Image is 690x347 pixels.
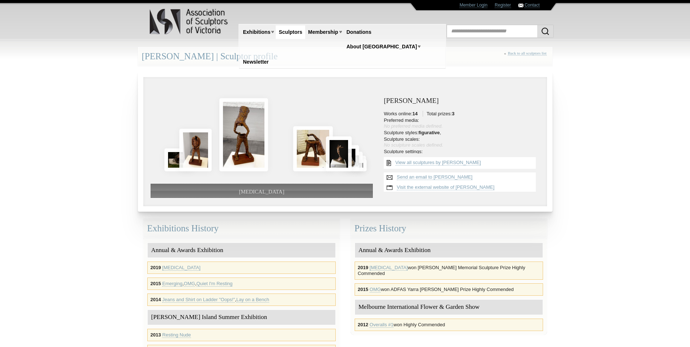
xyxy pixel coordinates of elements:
strong: 2015 [151,281,161,286]
strong: 2015 [358,287,368,292]
div: « [504,51,549,64]
img: Jeans and Shirt 3 [179,129,212,171]
a: Visit the external website of [PERSON_NAME] [397,184,495,190]
li: Works online: Total prizes: [384,111,539,117]
span: [MEDICAL_DATA] [239,189,284,195]
a: Emerging [162,281,183,287]
div: , [147,294,336,306]
img: Jeans and Shirt 1 [293,126,333,171]
a: Sculptors [276,25,305,39]
strong: 14 [412,111,418,116]
a: Register [495,3,511,8]
img: Jeans and Shirt 2 [219,98,268,171]
div: [PERSON_NAME] Island Summer Exhibition [148,310,335,325]
div: Melbourne International Flower & Garden Show [355,300,543,315]
a: Exhibitions [240,25,273,39]
div: No sculpture scales defined. [384,142,539,148]
a: Lay on a Bench [236,297,269,303]
img: Send an email to Esther Goldberg [384,172,395,183]
a: Newsletter [240,55,272,69]
li: Sculpture settings: [384,149,539,160]
img: View all {sculptor_name} sculptures list [384,157,394,169]
img: Visit website [384,183,395,193]
li: Preferred media: [384,117,539,129]
a: Quiet I'm Resting [196,281,232,287]
a: About [GEOGRAPHIC_DATA] [344,40,420,53]
a: [MEDICAL_DATA] [162,265,200,271]
div: Annual & Awards Exhibition [355,243,543,258]
img: Overalls #1 [164,148,194,171]
img: logo.png [149,7,229,36]
a: OMG [184,281,195,287]
a: Overalls #1 [370,322,394,328]
a: Back to all sculptors list [508,51,546,56]
div: won Highly Commended [355,319,543,331]
li: Sculpture styles: , [384,130,539,136]
div: [PERSON_NAME] | Sculptor profile [138,47,553,66]
strong: 2019 [358,265,368,270]
strong: 3 [452,111,454,116]
strong: 2012 [358,322,368,327]
a: View all sculptures by [PERSON_NAME] [395,160,481,165]
div: Exhibitions History [143,219,340,238]
a: Contact [525,3,539,8]
strong: 2019 [151,265,161,270]
a: [MEDICAL_DATA] [370,265,408,271]
a: Membership [305,25,341,39]
a: OMG [370,287,381,292]
strong: figurative [419,130,440,135]
img: Search [541,27,550,36]
a: Resting Nude [162,332,191,338]
a: Donations [344,25,374,39]
a: Jeans and Shirt on Ladder "Oops!" [162,297,235,303]
div: won ADFAS Yarra [PERSON_NAME] Prize Highly Commended [355,283,543,296]
div: Annual & Awards Exhibition [148,243,335,258]
a: Send an email to [PERSON_NAME] [397,174,472,180]
li: Sculpture scales: [384,136,539,148]
div: , , [147,278,336,290]
div: won [PERSON_NAME] Memorial Sculpture Prize Highly Commended [355,262,543,280]
img: Ballet Dancer [326,136,352,171]
div: No preferred media defined. [384,123,539,129]
div: Prizes History [351,219,547,238]
strong: 2013 [151,332,161,338]
h3: [PERSON_NAME] [384,97,539,105]
a: Member Login [459,3,487,8]
img: Contact ASV [518,4,523,7]
strong: 2014 [151,297,161,302]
